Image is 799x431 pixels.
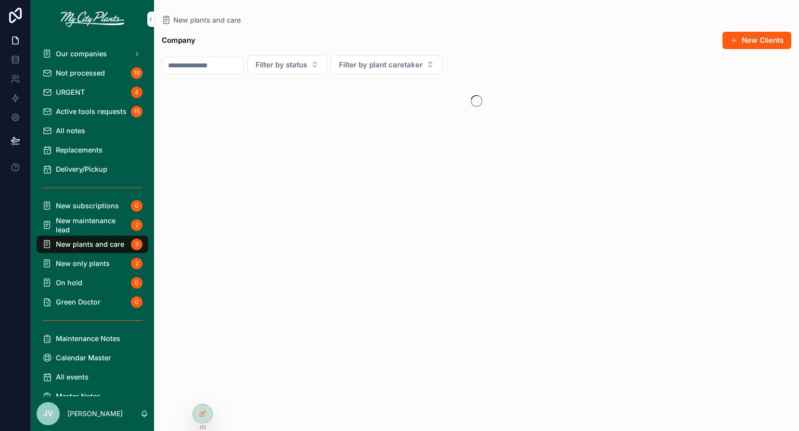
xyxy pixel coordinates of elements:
span: Master Notes [56,392,101,401]
a: All notes [37,122,148,139]
span: Delivery/Pickup [56,165,107,174]
div: 0 [131,296,142,308]
span: On hold [56,278,82,287]
div: 15 [131,106,142,117]
a: Green Doctor0 [37,293,148,311]
img: App logo [61,12,124,27]
span: URGENT [56,88,85,97]
a: URGENT4 [37,84,148,101]
a: Our companies [37,45,148,63]
a: New subscriptions0 [37,197,148,215]
div: 19 [131,67,142,79]
a: New plants and care8 [37,236,148,253]
a: Master Notes [37,388,148,405]
h1: Company [162,35,195,45]
a: On hold0 [37,274,148,292]
div: 2 [131,258,142,269]
a: Maintenance Notes [37,330,148,347]
span: Calendar Master [56,353,111,362]
span: All notes [56,126,85,135]
span: New plants and care [56,240,124,249]
span: New maintenance lead [56,216,127,234]
span: Not processed [56,68,105,77]
div: 4 [131,87,142,98]
div: 0 [131,200,142,212]
div: 0 [131,277,142,289]
span: Filter by status [256,60,307,70]
a: New maintenance lead2 [37,216,148,234]
p: [PERSON_NAME] [67,409,123,418]
span: Active tools requests [56,107,127,116]
button: Select Button [331,55,442,74]
a: All events [37,368,148,386]
span: Replacements [56,145,103,154]
span: Green Doctor [56,297,101,306]
a: New only plants2 [37,255,148,272]
div: scrollable content [31,38,154,396]
a: Replacements [37,141,148,159]
a: Calendar Master [37,349,148,367]
div: 2 [131,219,142,231]
span: JV [43,408,53,419]
span: All events [56,372,89,381]
span: New only plants [56,259,110,268]
button: New Clients [722,32,791,49]
div: 8 [131,239,142,250]
span: Our companies [56,49,107,58]
span: New plants and care [173,15,241,25]
a: Not processed19 [37,64,148,82]
a: New plants and care [162,15,241,25]
a: Active tools requests15 [37,103,148,120]
a: Delivery/Pickup [37,161,148,178]
button: Select Button [247,55,327,74]
span: Maintenance Notes [56,334,120,343]
span: Filter by plant caretaker [339,60,423,70]
span: New subscriptions [56,201,119,210]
